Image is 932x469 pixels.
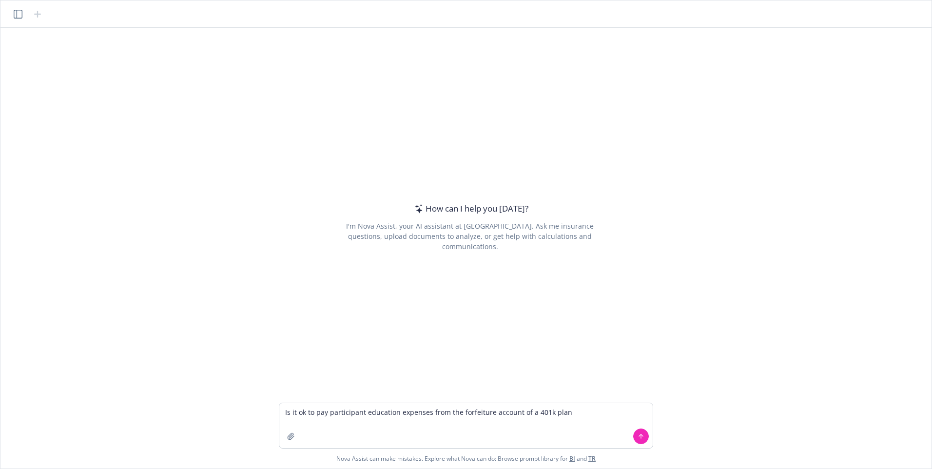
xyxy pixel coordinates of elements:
[332,221,607,252] div: I'm Nova Assist, your AI assistant at [GEOGRAPHIC_DATA]. Ask me insurance questions, upload docum...
[279,403,653,448] textarea: Is it ok to pay participant education expenses from the forfeiture account of a 401k plan
[588,454,596,463] a: TR
[569,454,575,463] a: BI
[336,449,596,469] span: Nova Assist can make mistakes. Explore what Nova can do: Browse prompt library for and
[412,202,528,215] div: How can I help you [DATE]?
